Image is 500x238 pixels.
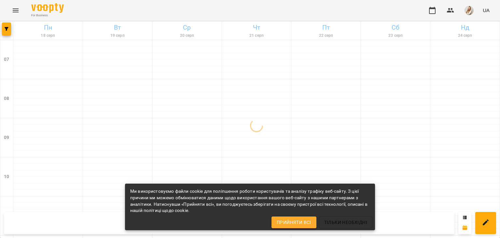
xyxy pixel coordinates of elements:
h6: 09 [4,134,9,141]
h6: Нд [431,22,499,33]
h6: 20 серп [153,33,221,39]
h6: 21 серп [223,33,290,39]
span: Тільки необхідні [324,218,367,226]
button: UA [480,4,492,16]
img: Voopty Logo [31,3,64,13]
h6: Чт [223,22,290,33]
h6: 22 серп [292,33,360,39]
h6: Ср [153,22,221,33]
h6: Сб [362,22,429,33]
img: db46d55e6fdf8c79d257263fe8ff9f52.jpeg [465,6,474,15]
h6: Пн [14,22,82,33]
h6: 07 [4,56,9,63]
button: Прийняти всі [271,217,316,228]
h6: 19 серп [84,33,151,39]
span: UA [483,7,490,14]
button: Тільки необхідні [319,217,372,228]
h6: 10 [4,173,9,180]
span: Прийняти всі [277,218,311,226]
h6: 24 серп [431,33,499,39]
h6: Пт [292,22,360,33]
h6: 08 [4,95,9,102]
div: Ми використовуємо файли cookie для поліпшення роботи користувачів та аналізу трафіку веб-сайту. З... [130,186,370,217]
h6: Вт [84,22,151,33]
h6: 23 серп [362,33,429,39]
span: For Business [31,13,64,18]
button: Menu [8,3,23,18]
h6: 18 серп [14,33,82,39]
